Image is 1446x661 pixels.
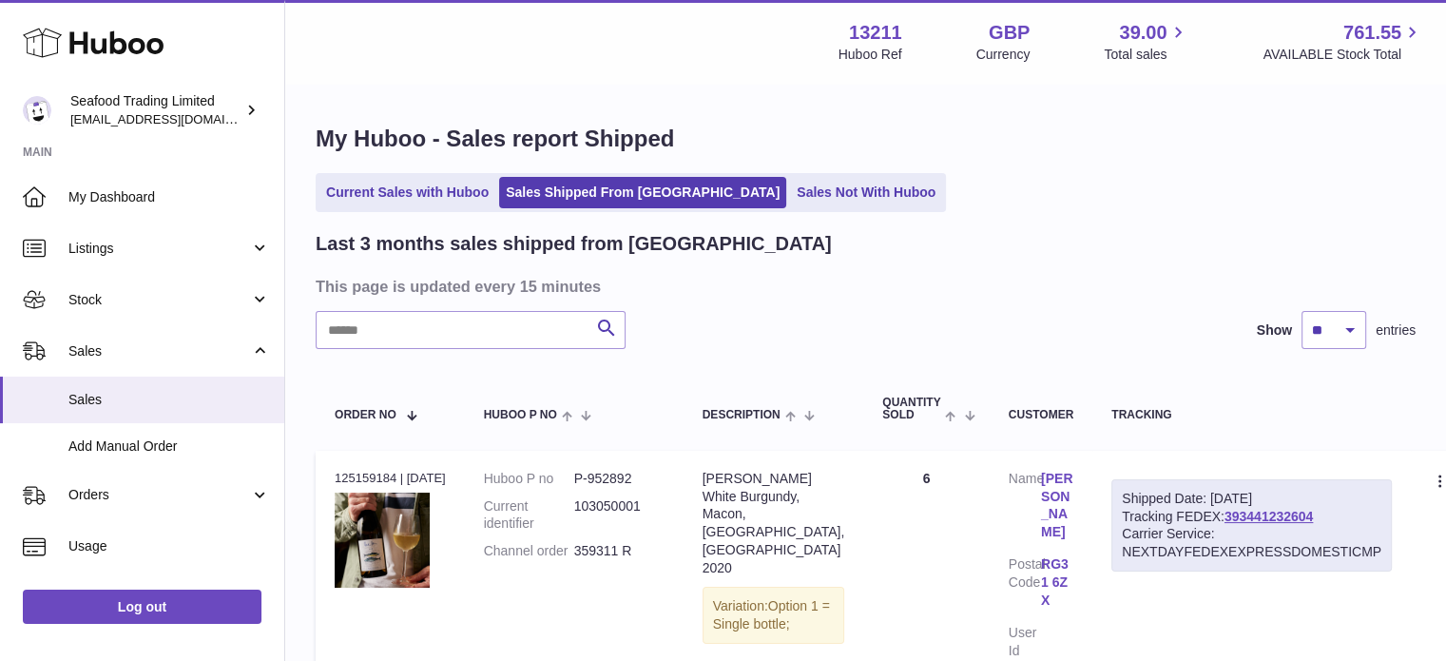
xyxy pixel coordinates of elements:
span: Quantity Sold [882,397,940,421]
a: Current Sales with Huboo [319,177,495,208]
label: Show [1257,321,1292,340]
a: [PERSON_NAME] [1041,470,1073,542]
span: [EMAIL_ADDRESS][DOMAIN_NAME] [70,111,280,126]
div: Seafood Trading Limited [70,92,241,128]
span: Order No [335,409,396,421]
dd: 359311 R [574,542,665,560]
dd: P-952892 [574,470,665,488]
div: Huboo Ref [839,46,902,64]
h1: My Huboo - Sales report Shipped [316,124,1416,154]
strong: 13211 [849,20,902,46]
div: Tracking FEDEX: [1111,479,1392,573]
span: Sales [68,391,270,409]
span: Usage [68,537,270,555]
dt: User Id [1009,624,1041,660]
span: Stock [68,291,250,309]
span: entries [1376,321,1416,340]
span: My Dashboard [68,188,270,206]
strong: GBP [989,20,1030,46]
span: Listings [68,240,250,258]
h3: This page is updated every 15 minutes [316,276,1411,297]
span: Huboo P no [484,409,557,421]
a: 393441232604 [1224,509,1313,524]
span: Add Manual Order [68,437,270,456]
a: Sales Not With Huboo [790,177,942,208]
span: Sales [68,342,250,360]
a: RG31 6ZX [1041,555,1073,610]
a: 761.55 AVAILABLE Stock Total [1263,20,1423,64]
span: Orders [68,486,250,504]
h2: Last 3 months sales shipped from [GEOGRAPHIC_DATA] [316,231,832,257]
div: Tracking [1111,409,1392,421]
span: 761.55 [1343,20,1401,46]
div: Carrier Service: NEXTDAYFEDEXEXPRESSDOMESTICMP [1122,525,1381,561]
dd: 103050001 [574,497,665,534]
a: Sales Shipped From [GEOGRAPHIC_DATA] [499,177,786,208]
span: Option 1 = Single bottle; [713,598,830,632]
dt: Huboo P no [484,470,574,488]
dt: Current identifier [484,497,574,534]
a: 39.00 Total sales [1104,20,1188,64]
dt: Channel order [484,542,574,560]
span: Total sales [1104,46,1188,64]
span: 39.00 [1119,20,1166,46]
div: Variation: [703,587,845,644]
img: Rick-Stein-White-Burgundy.jpg [335,493,430,588]
div: 125159184 | [DATE] [335,470,446,487]
div: [PERSON_NAME] White Burgundy, Macon, [GEOGRAPHIC_DATA], [GEOGRAPHIC_DATA] 2020 [703,470,845,577]
dt: Name [1009,470,1041,547]
span: Description [703,409,781,421]
div: Shipped Date: [DATE] [1122,490,1381,508]
div: Currency [976,46,1031,64]
img: internalAdmin-13211@internal.huboo.com [23,96,51,125]
div: Customer [1009,409,1073,421]
span: AVAILABLE Stock Total [1263,46,1423,64]
a: Log out [23,590,261,624]
dt: Postal Code [1009,555,1041,614]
